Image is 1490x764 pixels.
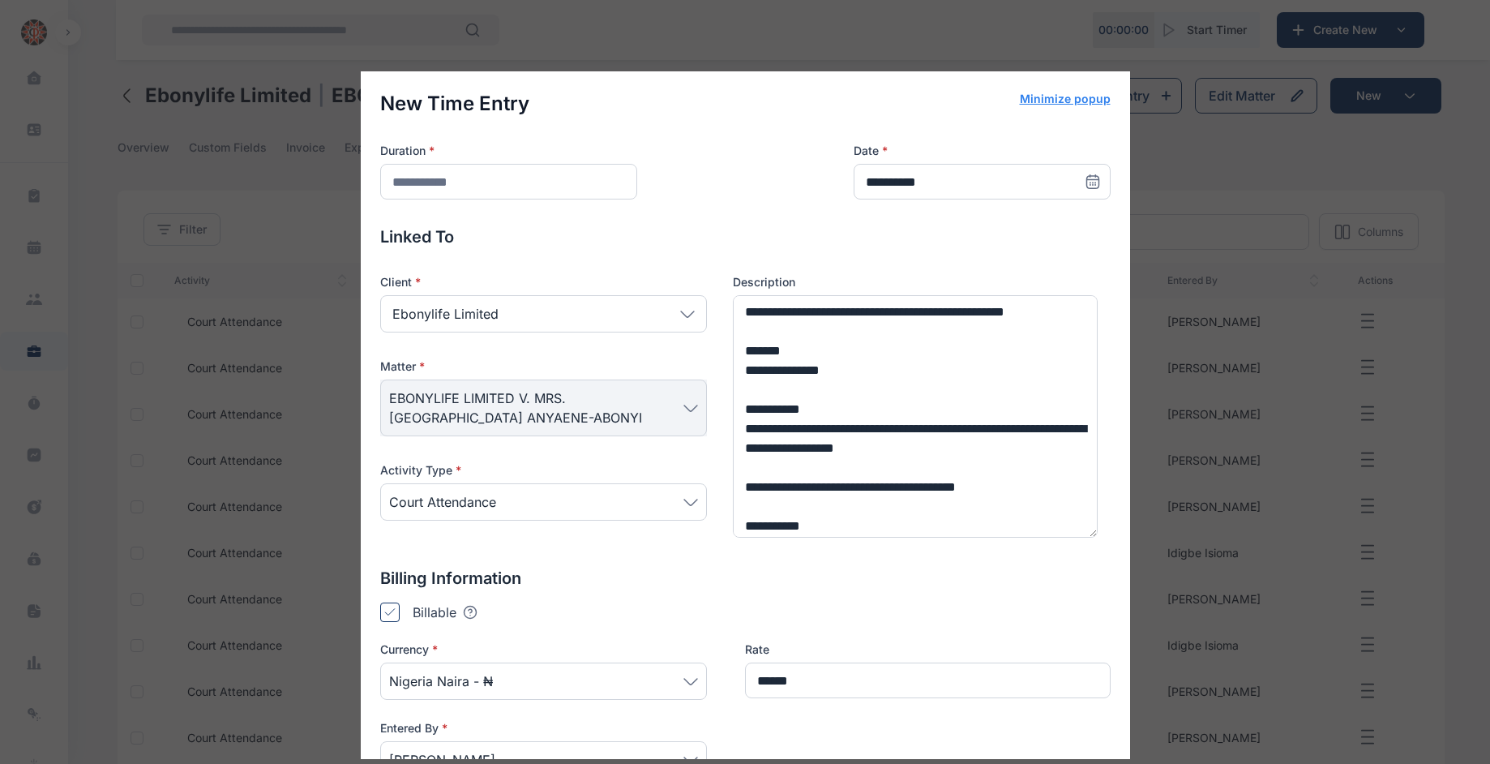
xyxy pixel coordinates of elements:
[392,304,499,324] span: Ebonylife Limited
[389,388,683,427] span: EBONYLIFE LIMITED V. MRS. [GEOGRAPHIC_DATA] ANYAENE-ABONYI
[389,492,496,512] span: Court Attendance
[380,91,529,117] p: New Time Entry
[733,274,1098,290] label: Description
[380,225,1111,248] p: Linked To
[389,672,493,691] span: Nigeria Naira - ₦
[854,143,1111,159] label: Date
[745,642,1111,658] label: Rate
[1020,91,1111,107] button: Minimize popup
[380,720,447,736] span: Entered By
[380,274,707,290] p: Client
[380,462,461,479] span: Activity Type
[380,642,438,658] span: Currency
[380,358,425,375] span: Matter
[413,603,456,622] p: Billable
[380,143,637,159] label: Duration
[380,567,1111,590] p: Billing Information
